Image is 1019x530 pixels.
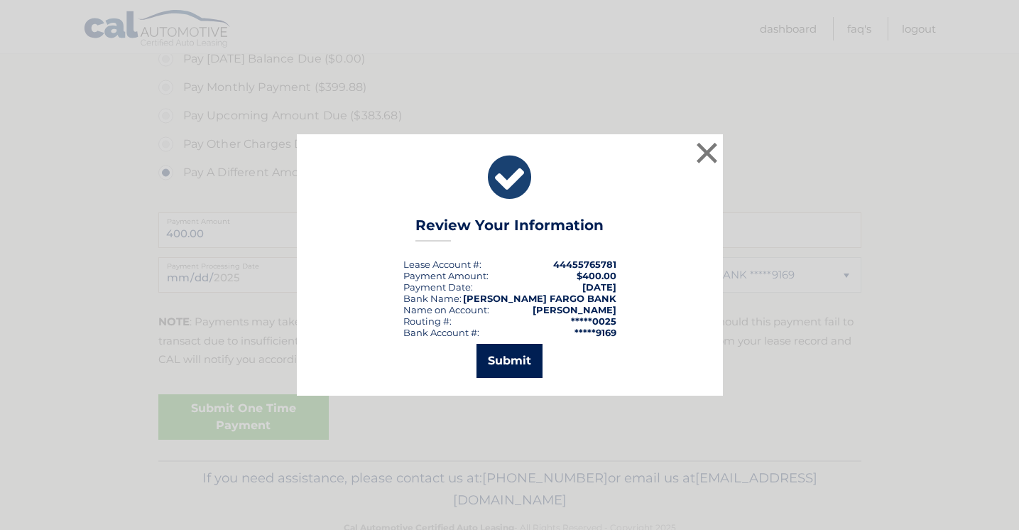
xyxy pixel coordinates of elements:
span: [DATE] [582,281,616,293]
strong: [PERSON_NAME] [533,304,616,315]
span: Payment Date [403,281,471,293]
div: : [403,281,473,293]
div: Bank Account #: [403,327,479,338]
div: Bank Name: [403,293,462,304]
strong: [PERSON_NAME] FARGO BANK [463,293,616,304]
span: $400.00 [577,270,616,281]
div: Payment Amount: [403,270,489,281]
h3: Review Your Information [415,217,604,242]
div: Name on Account: [403,304,489,315]
button: × [693,139,721,167]
div: Routing #: [403,315,452,327]
button: Submit [476,344,543,378]
div: Lease Account #: [403,259,481,270]
strong: 44455765781 [553,259,616,270]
